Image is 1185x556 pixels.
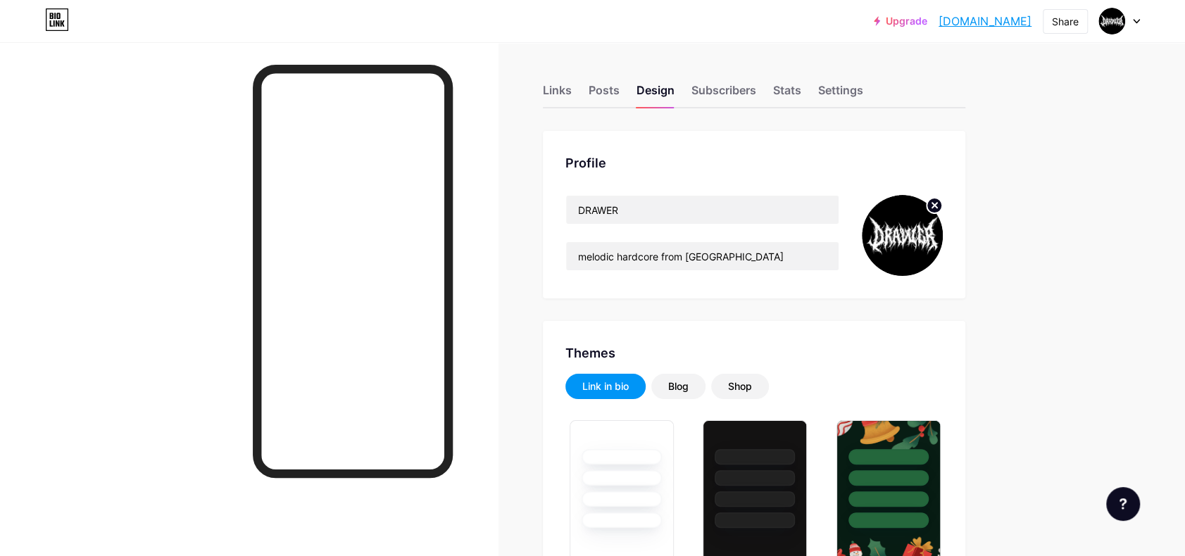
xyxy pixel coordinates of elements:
input: Name [566,196,839,224]
div: Link in bio [582,379,629,393]
a: Upgrade [874,15,927,27]
div: Themes [565,343,943,362]
img: drawer [862,195,943,276]
a: [DOMAIN_NAME] [939,13,1032,30]
div: Posts [589,82,620,107]
div: Profile [565,153,943,172]
input: Bio [566,242,839,270]
img: drawer [1098,8,1125,34]
div: Blog [668,379,689,393]
div: Stats [773,82,801,107]
div: Design [637,82,675,107]
div: Share [1052,14,1079,29]
div: Shop [728,379,752,393]
div: Settings [818,82,863,107]
div: Links [543,82,572,107]
div: Subscribers [691,82,756,107]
